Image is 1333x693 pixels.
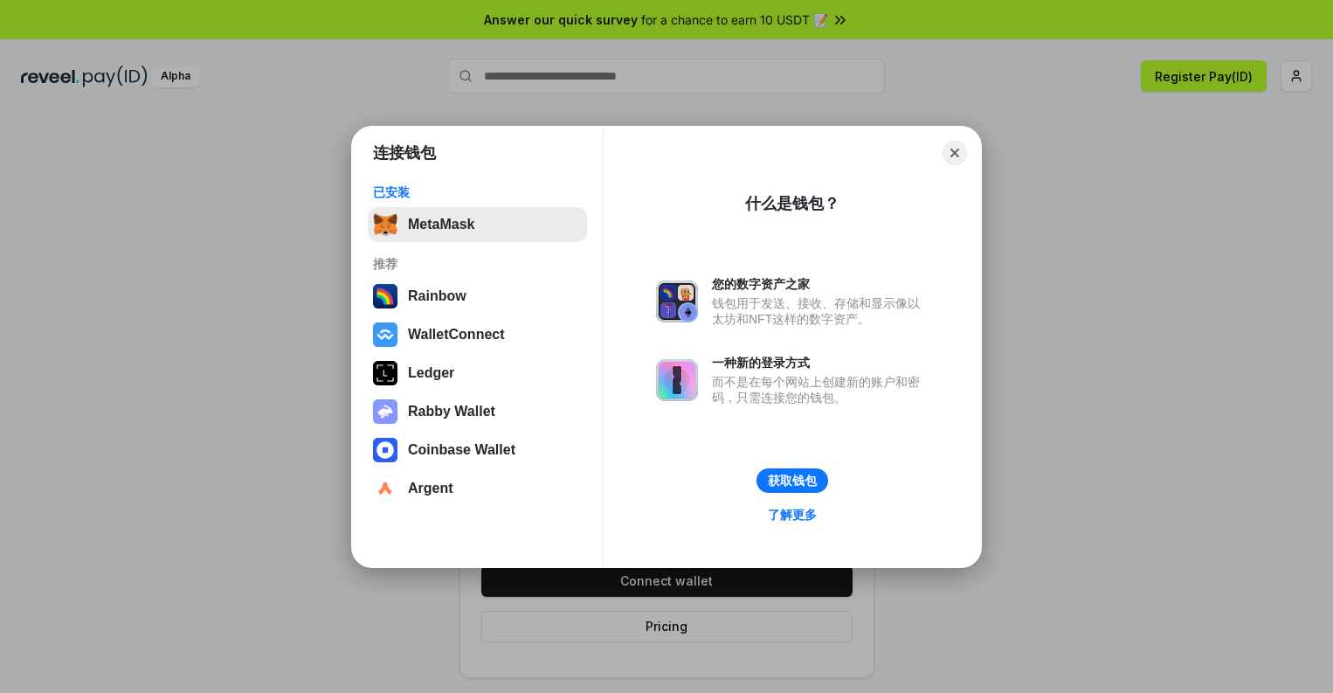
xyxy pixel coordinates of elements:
div: MetaMask [408,217,474,232]
img: svg+xml,%3Csvg%20width%3D%2228%22%20height%3D%2228%22%20viewBox%3D%220%200%2028%2028%22%20fill%3D... [373,322,397,347]
button: Rabby Wallet [368,394,587,429]
button: WalletConnect [368,317,587,352]
div: 钱包用于发送、接收、存储和显示像以太坊和NFT这样的数字资产。 [712,295,929,327]
h1: 连接钱包 [373,142,436,163]
img: svg+xml,%3Csvg%20width%3D%2228%22%20height%3D%2228%22%20viewBox%3D%220%200%2028%2028%22%20fill%3D... [373,438,397,462]
button: 获取钱包 [756,468,828,493]
div: 获取钱包 [768,473,817,489]
div: Coinbase Wallet [408,442,515,458]
div: Rainbow [408,288,466,304]
img: svg+xml,%3Csvg%20fill%3D%22none%22%20height%3D%2233%22%20viewBox%3D%220%200%2035%2033%22%20width%... [373,212,397,237]
button: Close [943,141,967,165]
div: 而不是在每个网站上创建新的账户和密码，只需连接您的钱包。 [712,374,929,405]
button: Ledger [368,356,587,391]
div: Argent [408,481,453,496]
div: 推荐 [373,256,582,272]
div: 已安装 [373,184,582,200]
img: svg+xml,%3Csvg%20xmlns%3D%22http%3A%2F%2Fwww.w3.org%2F2000%2Fsvg%22%20fill%3D%22none%22%20viewBox... [373,399,397,424]
div: 了解更多 [768,507,817,523]
a: 了解更多 [757,503,827,526]
div: Rabby Wallet [408,404,495,419]
img: svg+xml,%3Csvg%20xmlns%3D%22http%3A%2F%2Fwww.w3.org%2F2000%2Fsvg%22%20width%3D%2228%22%20height%3... [373,361,397,385]
div: 一种新的登录方式 [712,355,929,371]
button: Coinbase Wallet [368,433,587,468]
button: Argent [368,471,587,506]
img: svg+xml,%3Csvg%20width%3D%2228%22%20height%3D%2228%22%20viewBox%3D%220%200%2028%2028%22%20fill%3D... [373,476,397,501]
div: 您的数字资产之家 [712,276,929,292]
div: WalletConnect [408,327,505,343]
div: 什么是钱包？ [745,193,839,214]
button: MetaMask [368,207,587,242]
button: Rainbow [368,279,587,314]
img: svg+xml,%3Csvg%20width%3D%22120%22%20height%3D%22120%22%20viewBox%3D%220%200%20120%20120%22%20fil... [373,284,397,308]
div: Ledger [408,365,454,381]
img: svg+xml,%3Csvg%20xmlns%3D%22http%3A%2F%2Fwww.w3.org%2F2000%2Fsvg%22%20fill%3D%22none%22%20viewBox... [656,281,698,322]
img: svg+xml,%3Csvg%20xmlns%3D%22http%3A%2F%2Fwww.w3.org%2F2000%2Fsvg%22%20fill%3D%22none%22%20viewBox... [656,359,698,401]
